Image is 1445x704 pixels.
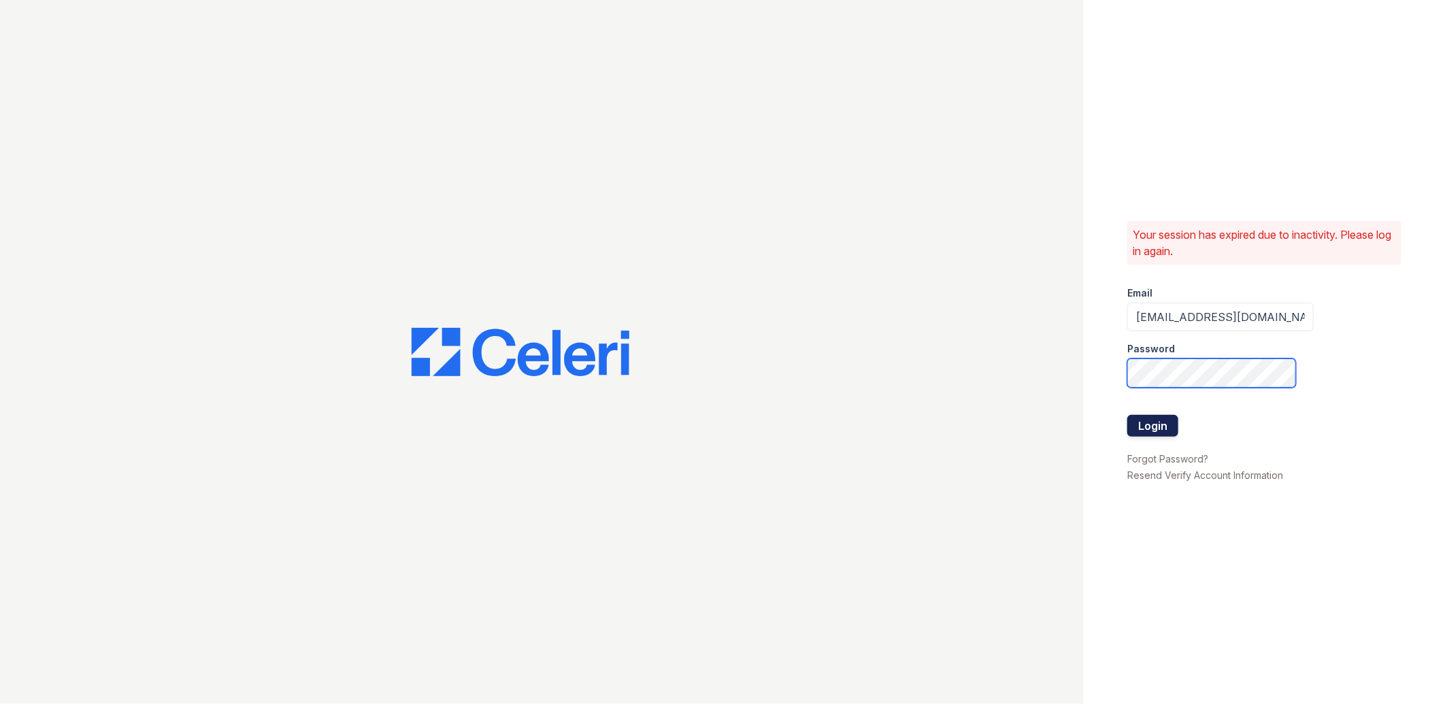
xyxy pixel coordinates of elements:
[1127,469,1283,481] a: Resend Verify Account Information
[1133,227,1396,259] p: Your session has expired due to inactivity. Please log in again.
[1127,286,1152,300] label: Email
[412,328,629,377] img: CE_Logo_Blue-a8612792a0a2168367f1c8372b55b34899dd931a85d93a1a3d3e32e68fde9ad4.png
[1127,342,1175,356] label: Password
[1127,415,1178,437] button: Login
[1127,453,1208,465] a: Forgot Password?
